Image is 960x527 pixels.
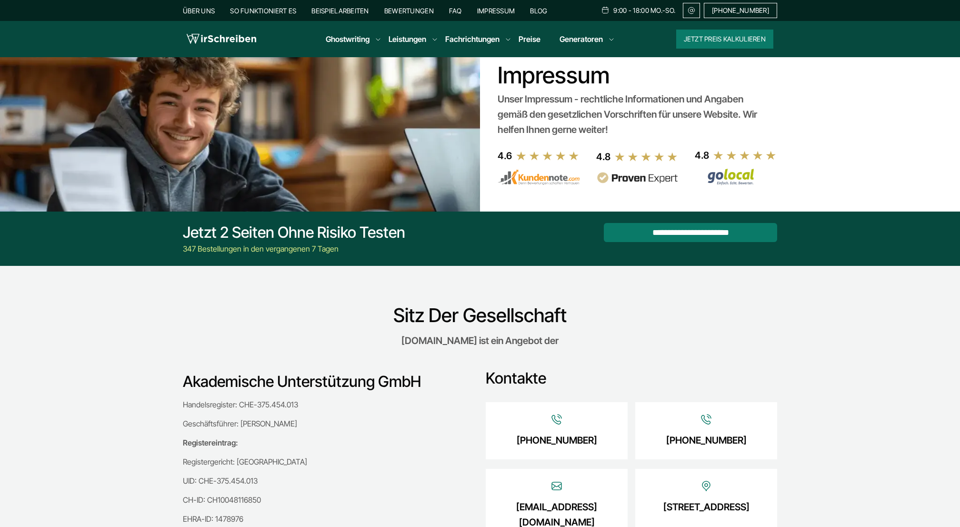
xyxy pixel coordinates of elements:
[695,148,709,163] div: 4.8
[183,399,467,410] p: Handelsregister: CHE-375.454.013
[287,333,673,348] p: [DOMAIN_NAME] ist ein Angebot der
[445,33,500,45] a: Fachrichtungen
[676,30,773,49] button: Jetzt Preis kalkulieren
[498,169,580,185] img: kundennote
[187,32,256,46] img: logo wirschreiben
[704,3,777,18] a: [PHONE_NUMBER]
[230,7,296,15] a: So funktioniert es
[183,7,215,15] a: Über uns
[183,475,467,486] p: UID: CHE-375.454.013
[530,7,547,15] a: Blog
[712,7,769,14] span: [PHONE_NUMBER]
[551,480,562,492] img: Icon
[183,456,467,467] p: Registergericht: [GEOGRAPHIC_DATA]
[560,33,603,45] a: Generatoren
[700,414,712,425] img: Icon
[666,433,747,448] a: [PHONE_NUMBER]
[183,418,467,429] p: Geschäftsführer: [PERSON_NAME]
[614,152,678,162] img: stars
[596,149,610,164] div: 4.8
[713,150,777,161] img: stars
[613,7,675,14] span: 9:00 - 18:00 Mo.-So.
[596,172,678,184] img: provenexpert reviews
[384,7,434,15] a: Bewertungen
[183,494,467,506] p: CH-ID: CH10048116850
[183,438,238,447] strong: Registereintrag:
[700,480,712,492] img: Icon
[516,151,580,161] img: stars
[695,168,777,185] img: Wirschreiben Bewertungen
[687,7,696,14] img: Email
[183,243,405,254] div: 347 Bestellungen in den vergangenen 7 Tagen
[449,7,462,15] a: FAQ
[311,7,369,15] a: Beispielarbeiten
[498,148,512,163] div: 4.6
[498,62,773,89] h1: Impressum
[486,369,777,388] h3: Kontakte
[389,33,426,45] a: Leistungen
[183,513,467,525] p: EHRA-ID: 1478976
[601,6,610,14] img: Schedule
[519,34,540,44] a: Preise
[477,7,515,15] a: Impressum
[663,499,750,515] a: [STREET_ADDRESS]
[326,33,370,45] a: Ghostwriting
[551,414,562,425] img: Icon
[517,433,597,448] a: [PHONE_NUMBER]
[183,304,777,327] h2: Sitz Der Gesellschaft
[183,372,467,391] h3: Akademische Unterstützung GmbH
[498,91,773,137] div: Unser Impressum - rechtliche Informationen und Angaben gemäß den gesetzlichen Vorschriften für un...
[183,223,405,242] div: Jetzt 2 Seiten ohne Risiko testen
